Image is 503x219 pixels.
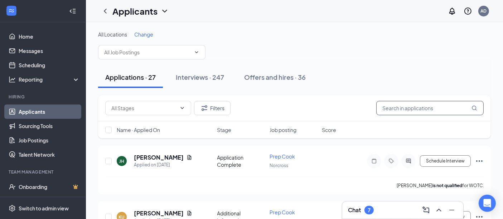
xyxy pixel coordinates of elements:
[435,206,443,214] svg: ChevronUp
[446,204,458,216] button: Minimize
[134,31,153,38] span: Change
[98,31,127,38] span: All Locations
[111,104,176,112] input: All Stages
[19,29,80,44] a: Home
[420,155,471,167] button: Schedule Interview
[194,101,231,115] button: Filter Filters
[160,7,169,15] svg: ChevronDown
[270,209,295,215] span: Prep Cook
[433,204,445,216] button: ChevronUp
[479,195,496,212] div: Open Intercom Messenger
[464,7,472,15] svg: QuestionInfo
[19,58,80,72] a: Scheduling
[404,158,413,164] svg: ActiveChat
[270,163,288,168] span: Norcross
[481,8,487,14] div: AD
[105,73,156,82] div: Applications · 27
[119,158,124,164] div: JH
[9,169,78,175] div: Team Management
[8,7,15,14] svg: WorkstreamLogo
[475,157,484,165] svg: Ellipses
[370,158,378,164] svg: Note
[112,5,158,17] h1: Applicants
[104,48,191,56] input: All Job Postings
[387,158,396,164] svg: Tag
[200,104,209,112] svg: Filter
[117,126,160,133] span: Name · Applied On
[348,206,361,214] h3: Chat
[187,155,192,160] svg: Document
[270,126,296,133] span: Job posting
[422,206,430,214] svg: ComposeMessage
[420,204,432,216] button: ComposeMessage
[9,205,16,212] svg: Settings
[270,153,295,160] span: Prep Cook
[134,209,184,217] h5: [PERSON_NAME]
[101,7,110,15] svg: ChevronLeft
[19,104,80,119] a: Applicants
[134,154,184,161] h5: [PERSON_NAME]
[9,94,78,100] div: Hiring
[322,126,336,133] span: Score
[19,147,80,162] a: Talent Network
[19,44,80,58] a: Messages
[448,7,456,15] svg: Notifications
[19,205,69,212] div: Switch to admin view
[19,76,80,83] div: Reporting
[368,207,371,213] div: 7
[19,194,80,208] a: TeamCrown
[19,180,80,194] a: OnboardingCrown
[176,73,224,82] div: Interviews · 247
[432,183,462,188] b: is not qualified
[448,206,456,214] svg: Minimize
[194,49,199,55] svg: ChevronDown
[69,8,76,15] svg: Collapse
[19,133,80,147] a: Job Postings
[376,101,484,115] input: Search in applications
[19,119,80,133] a: Sourcing Tools
[187,210,192,216] svg: Document
[217,154,265,168] div: Application Complete
[9,76,16,83] svg: Analysis
[397,182,484,189] p: [PERSON_NAME] for WOTC.
[244,73,306,82] div: Offers and hires · 36
[134,161,192,169] div: Applied on [DATE]
[179,105,185,111] svg: ChevronDown
[471,105,477,111] svg: MagnifyingGlass
[217,126,232,133] span: Stage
